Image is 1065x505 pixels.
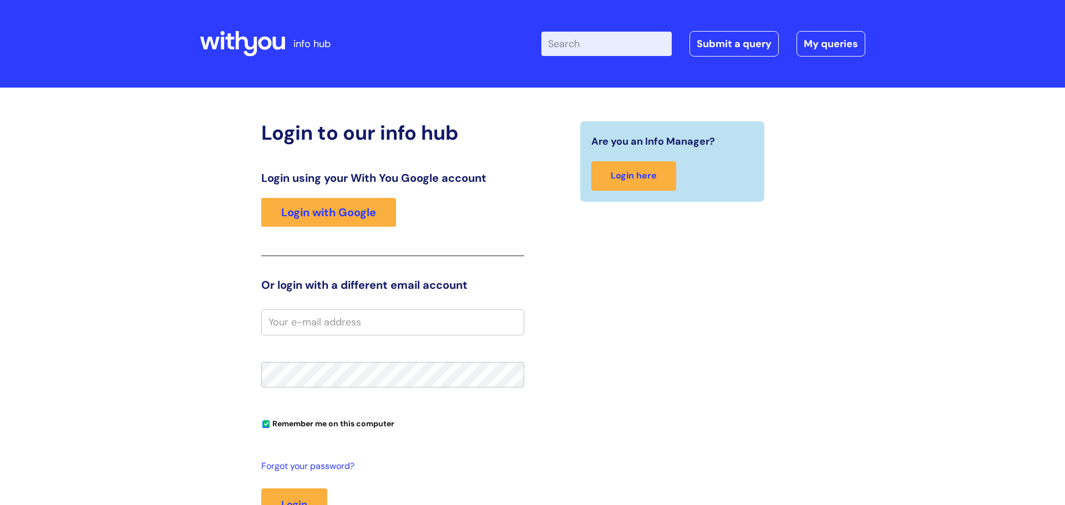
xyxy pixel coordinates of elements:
h2: Login to our info hub [261,121,524,145]
a: Forgot your password? [261,458,519,475]
a: My queries [797,31,865,57]
p: info hub [293,35,331,53]
h3: Login using your With You Google account [261,171,524,185]
label: Remember me on this computer [261,416,394,429]
a: Login here [591,161,676,191]
a: Login with Google [261,198,396,227]
input: Your e-mail address [261,309,524,335]
h3: Or login with a different email account [261,278,524,292]
input: Remember me on this computer [262,421,270,428]
input: Search [541,32,672,56]
span: Are you an Info Manager? [591,132,715,150]
a: Submit a query [689,31,779,57]
div: You can uncheck this option if you're logging in from a shared device [261,414,524,432]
